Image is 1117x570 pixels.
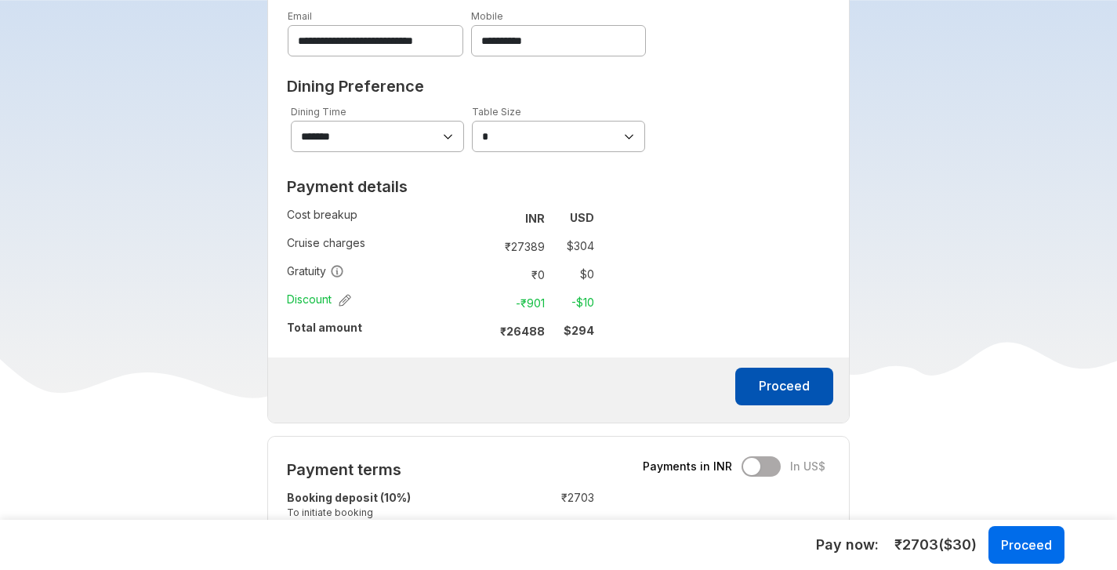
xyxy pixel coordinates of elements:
strong: USD [570,211,594,224]
span: In US$ [790,459,825,474]
label: Table Size [472,106,521,118]
strong: Booking deposit (10%) [287,491,411,504]
td: : [478,260,485,289]
td: : [478,289,485,317]
td: Cruise charges [287,232,478,260]
h2: Payment terms [287,460,594,479]
span: Discount [287,292,351,307]
td: : [478,317,485,345]
strong: INR [525,212,545,225]
td: : [493,487,501,527]
td: $ 304 [551,235,594,257]
span: Payments in INR [643,459,732,474]
strong: Total amount [287,321,362,334]
td: : [478,232,485,260]
td: ₹ 27389 [485,235,551,257]
button: Proceed [735,368,833,405]
h2: Dining Preference [287,77,830,96]
label: Dining Time [291,106,346,118]
label: Email [288,10,312,22]
td: ₹ 2703 [501,487,594,527]
td: ₹ 0 [485,263,551,285]
td: $ 0 [551,263,594,285]
span: ₹ 2703 ($ 30 ) [894,535,977,555]
td: : [478,204,485,232]
td: Cost breakup [287,204,478,232]
h5: Pay now : [816,536,879,554]
button: Proceed [988,526,1064,564]
label: Mobile [471,10,503,22]
small: To initiate booking [287,506,493,519]
td: -₹ 901 [485,292,551,314]
strong: $ 294 [564,324,594,337]
td: -$ 10 [551,292,594,314]
strong: ₹ 26488 [500,325,545,338]
h2: Payment details [287,177,594,196]
span: Gratuity [287,263,344,279]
